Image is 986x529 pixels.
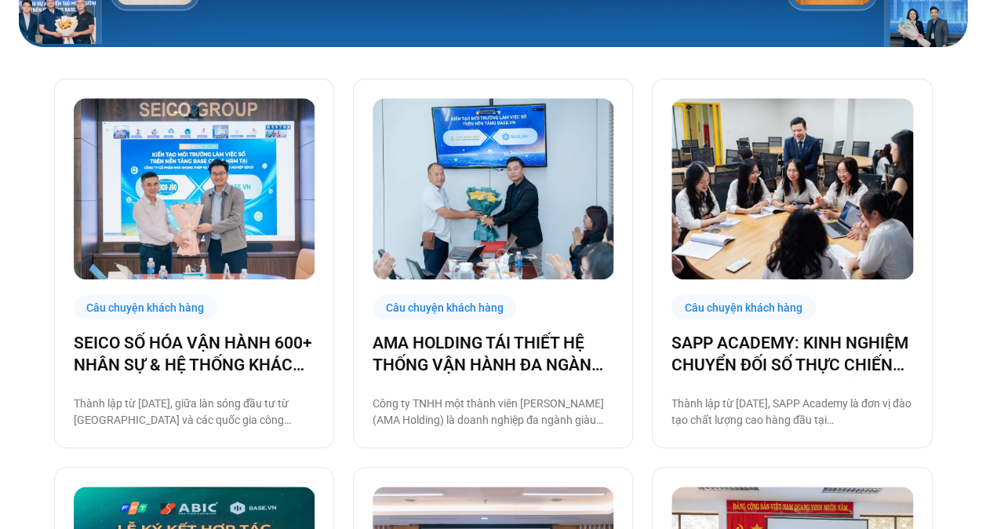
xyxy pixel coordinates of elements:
div: Câu chuyện khách hàng [74,295,218,319]
a: SEICO SỐ HÓA VẬN HÀNH 600+ NHÂN SỰ & HỆ THỐNG KHÁCH HÀNG CÙNG [DOMAIN_NAME] [74,332,315,376]
a: SAPP ACADEMY: KINH NGHIỆM CHUYỂN ĐỐI SỐ THỰC CHIẾN TỪ TƯ DUY QUẢN TRỊ VỮNG [671,332,912,376]
p: Thành lập từ [DATE], giữa làn sóng đầu tư từ [GEOGRAPHIC_DATA] và các quốc gia công nghiệp phát t... [74,396,315,429]
div: Câu chuyện khách hàng [373,295,517,319]
p: Thành lập từ [DATE], SAPP Academy là đơn vị đào tạo chất lượng cao hàng đầu tại [GEOGRAPHIC_DATA]... [671,396,912,429]
div: Câu chuyện khách hàng [671,295,816,319]
a: AMA HOLDING TÁI THIẾT HỆ THỐNG VẬN HÀNH ĐA NGÀNH CÙNG [DOMAIN_NAME] [373,332,613,376]
p: Công ty TNHH một thành viên [PERSON_NAME] (AMA Holding) là doanh nghiệp đa ngành giàu tiềm lực, h... [373,396,613,429]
